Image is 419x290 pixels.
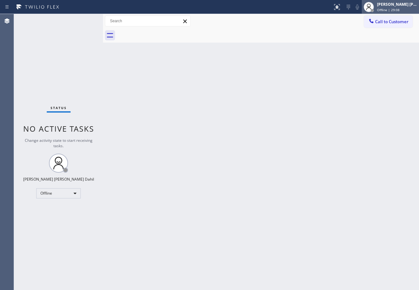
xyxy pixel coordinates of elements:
span: No active tasks [23,123,94,134]
span: Offline | 29:08 [377,8,400,12]
span: Status [51,106,67,110]
button: Mute [353,3,362,11]
span: Call to Customer [375,19,409,24]
div: Offline [36,188,81,198]
span: Change activity state to start receiving tasks. [25,138,93,148]
button: Call to Customer [364,16,413,28]
div: [PERSON_NAME] [PERSON_NAME] Dahil [23,176,94,182]
div: [PERSON_NAME] [PERSON_NAME] Dahil [377,2,417,7]
input: Search [105,16,190,26]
